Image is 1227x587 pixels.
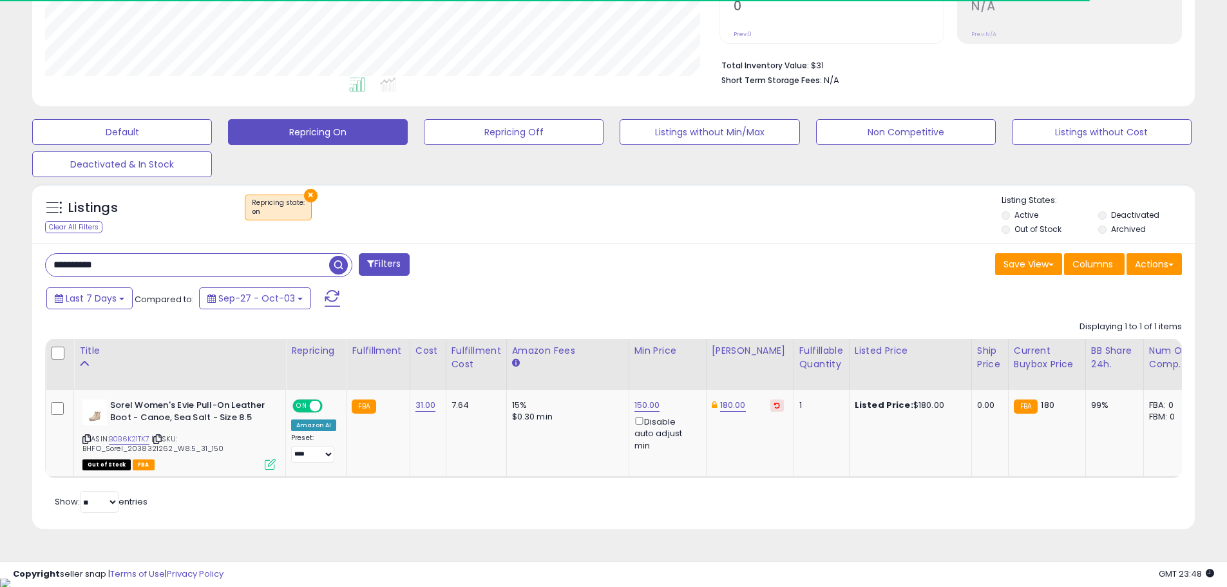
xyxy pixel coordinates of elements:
[1014,399,1038,414] small: FBA
[824,74,839,86] span: N/A
[1002,195,1195,207] p: Listing States:
[1149,344,1196,371] div: Num of Comp.
[291,419,336,431] div: Amazon AI
[79,344,280,358] div: Title
[634,414,696,452] div: Disable auto adjust min
[620,119,799,145] button: Listings without Min/Max
[774,402,780,409] i: Revert to store-level Dynamic Max Price
[634,399,660,412] a: 150.00
[294,401,310,412] span: ON
[995,253,1062,275] button: Save View
[1012,119,1192,145] button: Listings without Cost
[855,344,966,358] div: Listed Price
[712,401,717,409] i: This overrides the store level Dynamic Max Price for this listing
[167,568,224,580] a: Privacy Policy
[634,344,701,358] div: Min Price
[734,30,752,38] small: Prev: 0
[352,344,404,358] div: Fulfillment
[199,287,311,309] button: Sep-27 - Oct-03
[855,399,913,411] b: Listed Price:
[218,292,295,305] span: Sep-27 - Oct-03
[1159,568,1214,580] span: 2025-10-11 23:48 GMT
[1072,258,1113,271] span: Columns
[135,293,194,305] span: Compared to:
[228,119,408,145] button: Repricing On
[816,119,996,145] button: Non Competitive
[721,57,1172,72] li: $31
[1111,209,1159,220] label: Deactivated
[1014,209,1038,220] label: Active
[512,344,623,358] div: Amazon Fees
[712,344,788,358] div: [PERSON_NAME]
[971,30,996,38] small: Prev: N/A
[512,358,520,369] small: Amazon Fees.
[82,459,131,470] span: All listings that are currently out of stock and unavailable for purchase on Amazon
[13,568,224,581] div: seller snap | |
[32,151,212,177] button: Deactivated & In Stock
[82,399,276,468] div: ASIN:
[1091,344,1138,371] div: BB Share 24h.
[45,221,102,233] div: Clear All Filters
[1014,344,1080,371] div: Current Buybox Price
[110,568,165,580] a: Terms of Use
[291,344,341,358] div: Repricing
[799,399,839,411] div: 1
[512,411,619,423] div: $0.30 min
[512,399,619,411] div: 15%
[415,399,436,412] a: 31.00
[82,399,107,425] img: 21dYzvmacqL._SL40_.jpg
[1149,411,1192,423] div: FBM: 0
[68,199,118,217] h5: Listings
[359,253,409,276] button: Filters
[110,399,267,427] b: Sorel Women's Evie Pull-On Leather Boot - Canoe, Sea Salt - Size 8.5
[452,344,501,371] div: Fulfillment Cost
[1080,321,1182,333] div: Displaying 1 to 1 of 1 items
[799,344,844,371] div: Fulfillable Quantity
[720,399,746,412] a: 180.00
[415,344,441,358] div: Cost
[1111,224,1146,235] label: Archived
[46,287,133,309] button: Last 7 Days
[1149,399,1192,411] div: FBA: 0
[82,434,224,453] span: | SKU: BHFO_Sorel_2038321262_W8.5_31_150
[291,434,336,463] div: Preset:
[55,496,147,508] span: Show: entries
[1041,399,1054,411] span: 180
[133,459,155,470] span: FBA
[66,292,117,305] span: Last 7 Days
[109,434,149,445] a: B0B6K21TK7
[1127,253,1182,275] button: Actions
[977,344,1003,371] div: Ship Price
[352,399,376,414] small: FBA
[1014,224,1061,235] label: Out of Stock
[32,119,212,145] button: Default
[452,399,497,411] div: 7.64
[321,401,341,412] span: OFF
[13,568,60,580] strong: Copyright
[721,60,809,71] b: Total Inventory Value:
[424,119,604,145] button: Repricing Off
[252,207,305,217] div: on
[1064,253,1125,275] button: Columns
[855,399,962,411] div: $180.00
[252,198,305,217] span: Repricing state :
[304,189,318,202] button: ×
[977,399,998,411] div: 0.00
[721,75,822,86] b: Short Term Storage Fees:
[1091,399,1134,411] div: 99%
